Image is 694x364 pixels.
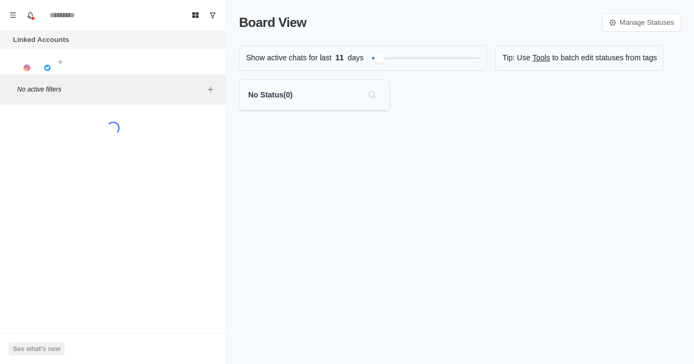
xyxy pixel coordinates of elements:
img: picture [44,65,51,71]
p: Linked Accounts [13,34,69,45]
p: days [348,52,364,64]
button: Notifications [22,6,39,24]
a: Tools [532,52,550,64]
p: No Status ( 0 ) [248,89,292,101]
button: Show unread conversations [204,6,221,24]
p: Tip: Use [502,52,530,64]
a: Manage Statuses [602,13,681,32]
div: Filter by activity days [374,53,385,64]
img: picture [24,65,30,71]
p: Show active chats for last [246,52,332,64]
p: Board View [239,13,306,32]
p: to batch edit statuses from tags [552,52,657,64]
button: See what's new [9,342,65,355]
button: Search [363,86,381,103]
button: Board View [187,6,204,24]
button: Menu [4,6,22,24]
span: 11 [332,52,348,64]
p: No active filters [17,85,204,94]
button: Add account [54,55,67,68]
button: Add filters [204,83,217,96]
